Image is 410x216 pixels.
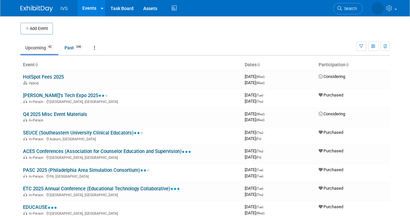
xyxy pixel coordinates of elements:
img: In-Person Event [23,193,27,196]
span: (Tue) [256,168,263,172]
span: In-Person [29,100,45,104]
span: (Tue) [256,187,263,190]
img: In-Person Event [23,118,27,121]
span: - [264,186,265,191]
span: Purchased [319,93,343,97]
img: In-Person Event [23,211,27,215]
span: (Tue) [256,94,263,97]
a: Sort by Participation Type [346,62,349,67]
span: In-Person [29,211,45,216]
span: 246 [74,44,83,49]
span: - [264,204,265,209]
th: Dates [242,59,316,70]
div: Auburn, [GEOGRAPHIC_DATA] [23,136,240,141]
span: Purchased [319,204,343,209]
span: [DATE] [245,99,263,104]
span: [DATE] [245,167,265,172]
a: Sort by Event Name [35,62,38,67]
th: Event [20,59,242,70]
img: ExhibitDay [20,6,53,12]
img: In-Person Event [23,156,27,159]
span: (Fri) [256,156,261,159]
span: - [265,74,266,79]
span: [DATE] [245,155,261,159]
span: (Tue) [256,205,263,209]
img: Carrie Rhoads [371,2,384,15]
img: In-Person Event [23,174,27,178]
span: [DATE] [245,192,263,197]
span: [DATE] [245,111,266,116]
span: In-Person [29,118,45,122]
span: 42 [46,44,53,49]
span: Purchased [319,130,343,135]
img: Hybrid Event [23,81,27,84]
span: (Wed) [256,211,264,215]
a: ETC 2025 Annual Conference (Educational Technology Collaborative) [23,186,180,192]
span: - [264,93,265,97]
span: (Thu) [256,100,263,103]
span: Search [342,6,357,11]
a: SEUCE (Southeastern University Clinical Educators) [23,130,143,136]
span: [DATE] [245,186,265,191]
span: [DATE] [245,93,265,97]
span: - [264,167,265,172]
span: IVS [61,6,68,11]
span: [DATE] [245,136,261,141]
span: Considering [319,111,345,116]
span: Purchased [319,148,343,153]
span: In-Person [29,193,45,197]
span: (Wed) [256,112,264,116]
span: (Thu) [256,193,263,197]
span: (Thu) [256,149,263,153]
a: Upcoming42 [20,42,58,54]
a: Search [333,3,363,14]
button: Add Event [20,23,53,34]
div: PA, [GEOGRAPHIC_DATA] [23,173,240,179]
span: Purchased [319,167,343,172]
a: [PERSON_NAME]'s Tech Expo 2025 [23,93,108,98]
span: [DATE] [245,173,263,178]
span: [DATE] [245,204,265,209]
span: In-Person [29,174,45,179]
a: EDUCAUSE [23,204,57,210]
span: [DATE] [245,80,264,85]
a: Past246 [60,42,88,54]
span: - [264,148,265,153]
div: [GEOGRAPHIC_DATA], [GEOGRAPHIC_DATA] [23,192,240,197]
span: (Wed) [256,118,264,122]
span: - [264,130,265,135]
th: Participation [316,59,390,70]
span: (Tue) [256,174,263,178]
a: ACES Conferences (Association for Counselor Education and Supervision) [23,148,191,154]
span: In-Person [29,156,45,160]
div: [GEOGRAPHIC_DATA], [GEOGRAPHIC_DATA] [23,210,240,216]
span: - [265,111,266,116]
span: [DATE] [245,130,265,135]
span: [DATE] [245,117,264,122]
span: Purchased [319,186,343,191]
span: (Fri) [256,137,261,141]
a: HotSpot Fees 2025 [23,74,64,80]
span: Considering [319,74,345,79]
a: Sort by Start Date [257,62,260,67]
span: (Thu) [256,131,263,134]
span: (Wed) [256,75,264,79]
span: Hybrid [29,81,41,85]
span: [DATE] [245,210,264,215]
span: [DATE] [245,148,265,153]
span: (Wed) [256,81,264,85]
div: [GEOGRAPHIC_DATA], [GEOGRAPHIC_DATA] [23,99,240,104]
img: In-Person Event [23,100,27,103]
a: Q4 2025 Misc Event Materials [23,111,87,117]
div: [GEOGRAPHIC_DATA], [GEOGRAPHIC_DATA] [23,155,240,160]
span: In-Person [29,137,45,141]
a: PASC 2025 (Philadelphia Area Simulation Consortium) [23,167,150,173]
span: [DATE] [245,74,266,79]
img: In-Person Event [23,137,27,140]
